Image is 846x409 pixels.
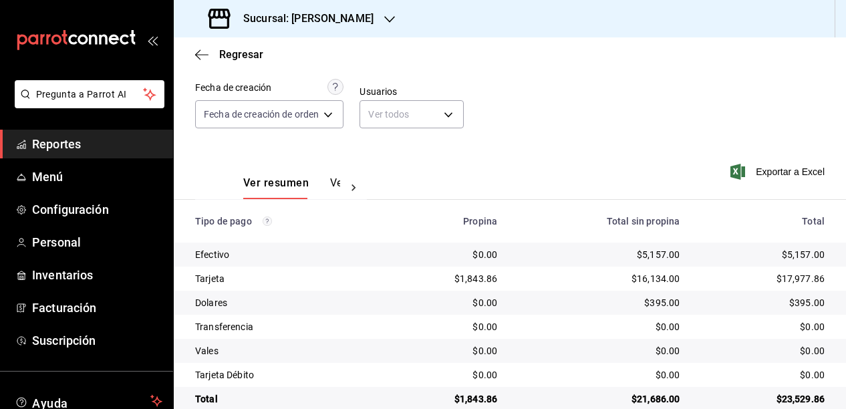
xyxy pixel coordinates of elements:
[32,135,162,153] span: Reportes
[360,87,464,96] label: Usuarios
[243,176,309,199] button: Ver resumen
[519,216,680,227] div: Total sin propina
[519,320,680,333] div: $0.00
[243,176,340,199] div: navigation tabs
[394,216,497,227] div: Propina
[32,168,162,186] span: Menú
[394,320,497,333] div: $0.00
[394,392,497,406] div: $1,843.86
[195,216,373,227] div: Tipo de pago
[36,88,144,102] span: Pregunta a Parrot AI
[394,344,497,358] div: $0.00
[519,296,680,309] div: $395.00
[32,299,162,317] span: Facturación
[195,296,373,309] div: Dolares
[394,368,497,382] div: $0.00
[195,368,373,382] div: Tarjeta Débito
[195,320,373,333] div: Transferencia
[701,296,825,309] div: $395.00
[519,392,680,406] div: $21,686.00
[519,248,680,261] div: $5,157.00
[701,272,825,285] div: $17,977.86
[15,80,164,108] button: Pregunta a Parrot AI
[701,344,825,358] div: $0.00
[519,368,680,382] div: $0.00
[394,248,497,261] div: $0.00
[394,296,497,309] div: $0.00
[519,272,680,285] div: $16,134.00
[32,266,162,284] span: Inventarios
[195,392,373,406] div: Total
[195,272,373,285] div: Tarjeta
[701,248,825,261] div: $5,157.00
[32,331,162,350] span: Suscripción
[701,392,825,406] div: $23,529.86
[32,393,145,409] span: Ayuda
[195,248,373,261] div: Efectivo
[32,233,162,251] span: Personal
[330,176,380,199] button: Ver pagos
[701,216,825,227] div: Total
[233,11,374,27] h3: Sucursal: [PERSON_NAME]
[519,344,680,358] div: $0.00
[219,48,263,61] span: Regresar
[733,164,825,180] button: Exportar a Excel
[394,272,497,285] div: $1,843.86
[147,35,158,45] button: open_drawer_menu
[32,200,162,219] span: Configuración
[263,217,272,226] svg: Los pagos realizados con Pay y otras terminales son montos brutos.
[195,344,373,358] div: Vales
[701,320,825,333] div: $0.00
[195,48,263,61] button: Regresar
[195,81,271,95] div: Fecha de creación
[9,97,164,111] a: Pregunta a Parrot AI
[701,368,825,382] div: $0.00
[204,108,319,121] span: Fecha de creación de orden
[360,100,464,128] div: Ver todos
